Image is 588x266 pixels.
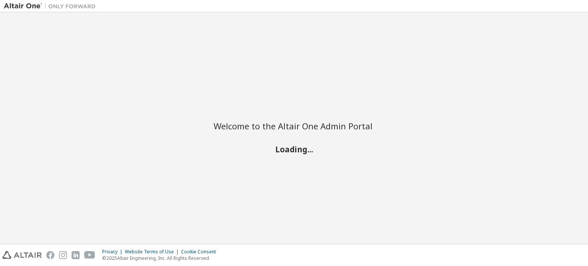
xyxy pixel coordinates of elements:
[72,251,80,259] img: linkedin.svg
[2,251,42,259] img: altair_logo.svg
[59,251,67,259] img: instagram.svg
[4,2,100,10] img: Altair One
[46,251,54,259] img: facebook.svg
[125,249,181,255] div: Website Terms of Use
[102,255,220,261] p: © 2025 Altair Engineering, Inc. All Rights Reserved.
[181,249,220,255] div: Cookie Consent
[102,249,125,255] div: Privacy
[214,121,374,131] h2: Welcome to the Altair One Admin Portal
[84,251,95,259] img: youtube.svg
[214,144,374,154] h2: Loading...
